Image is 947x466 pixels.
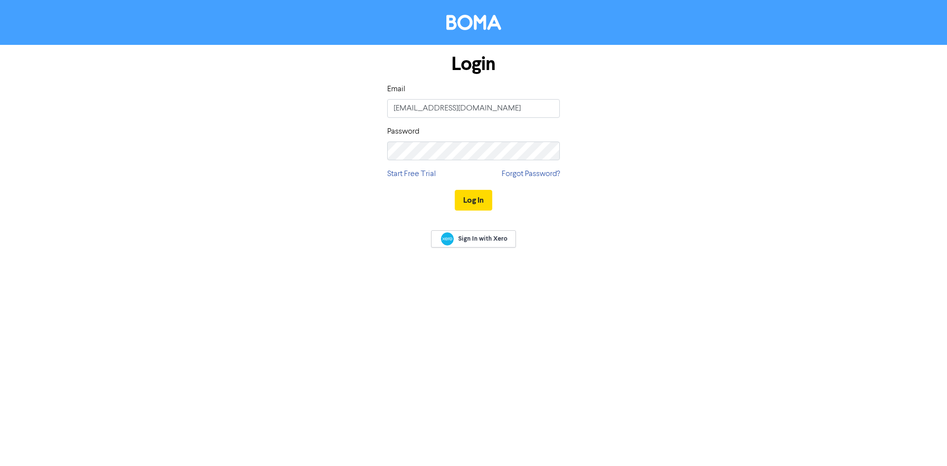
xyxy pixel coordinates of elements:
[446,15,501,30] img: BOMA Logo
[387,53,560,75] h1: Login
[387,83,405,95] label: Email
[441,232,454,246] img: Xero logo
[387,168,436,180] a: Start Free Trial
[431,230,516,248] a: Sign In with Xero
[455,190,492,211] button: Log In
[387,126,419,138] label: Password
[458,234,508,243] span: Sign In with Xero
[502,168,560,180] a: Forgot Password?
